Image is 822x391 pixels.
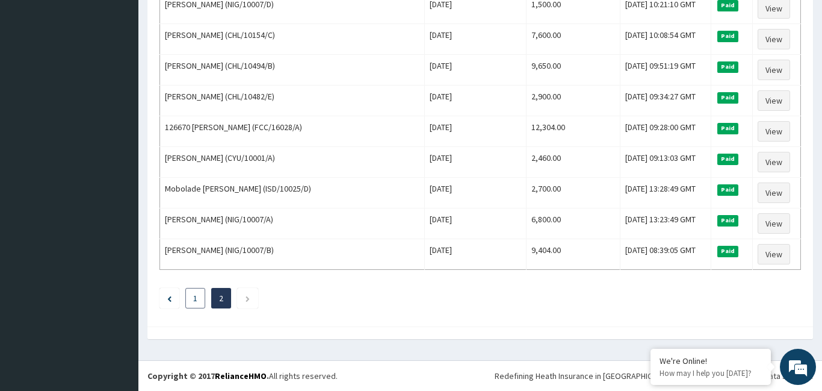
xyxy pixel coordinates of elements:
[620,86,711,116] td: [DATE] 09:34:27 GMT
[526,86,620,116] td: 2,900.00
[758,244,790,264] a: View
[526,116,620,147] td: 12,304.00
[197,6,226,35] div: Minimize live chat window
[63,67,202,83] div: Chat with us now
[526,147,620,178] td: 2,460.00
[758,183,790,203] a: View
[717,215,739,226] span: Paid
[425,178,527,208] td: [DATE]
[660,368,762,378] p: How may I help you today?
[717,154,739,164] span: Paid
[160,239,425,270] td: [PERSON_NAME] (NIG/10007/B)
[717,31,739,42] span: Paid
[495,370,813,382] div: Redefining Heath Insurance in [GEOGRAPHIC_DATA] using Telemedicine and Data Science!
[425,86,527,116] td: [DATE]
[425,24,527,55] td: [DATE]
[425,116,527,147] td: [DATE]
[147,371,269,381] strong: Copyright © 2017 .
[758,121,790,142] a: View
[160,24,425,55] td: [PERSON_NAME] (CHL/10154/C)
[22,60,49,90] img: d_794563401_company_1708531726252_794563401
[620,147,711,178] td: [DATE] 09:13:03 GMT
[758,213,790,234] a: View
[160,55,425,86] td: [PERSON_NAME] (CHL/10494/B)
[425,55,527,86] td: [DATE]
[160,116,425,147] td: 126670 [PERSON_NAME] (FCC/16028/A)
[620,116,711,147] td: [DATE] 09:28:00 GMT
[425,208,527,239] td: [DATE]
[160,178,425,208] td: Mobolade [PERSON_NAME] (ISD/10025/D)
[160,147,425,178] td: [PERSON_NAME] (CYU/10001/A)
[758,29,790,49] a: View
[245,293,250,304] a: Next page
[6,262,229,304] textarea: Type your message and hit 'Enter'
[758,152,790,172] a: View
[660,355,762,366] div: We're Online!
[526,55,620,86] td: 9,650.00
[219,293,223,304] a: Page 2 is your current page
[620,178,711,208] td: [DATE] 13:28:49 GMT
[620,55,711,86] td: [DATE] 09:51:19 GMT
[215,371,267,381] a: RelianceHMO
[620,239,711,270] td: [DATE] 08:39:05 GMT
[167,293,172,304] a: Previous page
[160,86,425,116] td: [PERSON_NAME] (CHL/10482/E)
[717,61,739,72] span: Paid
[717,123,739,134] span: Paid
[526,239,620,270] td: 9,404.00
[620,208,711,239] td: [DATE] 13:23:49 GMT
[526,178,620,208] td: 2,700.00
[160,208,425,239] td: [PERSON_NAME] (NIG/10007/A)
[758,90,790,111] a: View
[425,239,527,270] td: [DATE]
[717,184,739,195] span: Paid
[717,246,739,257] span: Paid
[526,208,620,239] td: 6,800.00
[758,60,790,80] a: View
[717,92,739,103] span: Paid
[70,118,166,240] span: We're online!
[425,147,527,178] td: [DATE]
[193,293,197,304] a: Page 1
[620,24,711,55] td: [DATE] 10:08:54 GMT
[526,24,620,55] td: 7,600.00
[138,360,822,391] footer: All rights reserved.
